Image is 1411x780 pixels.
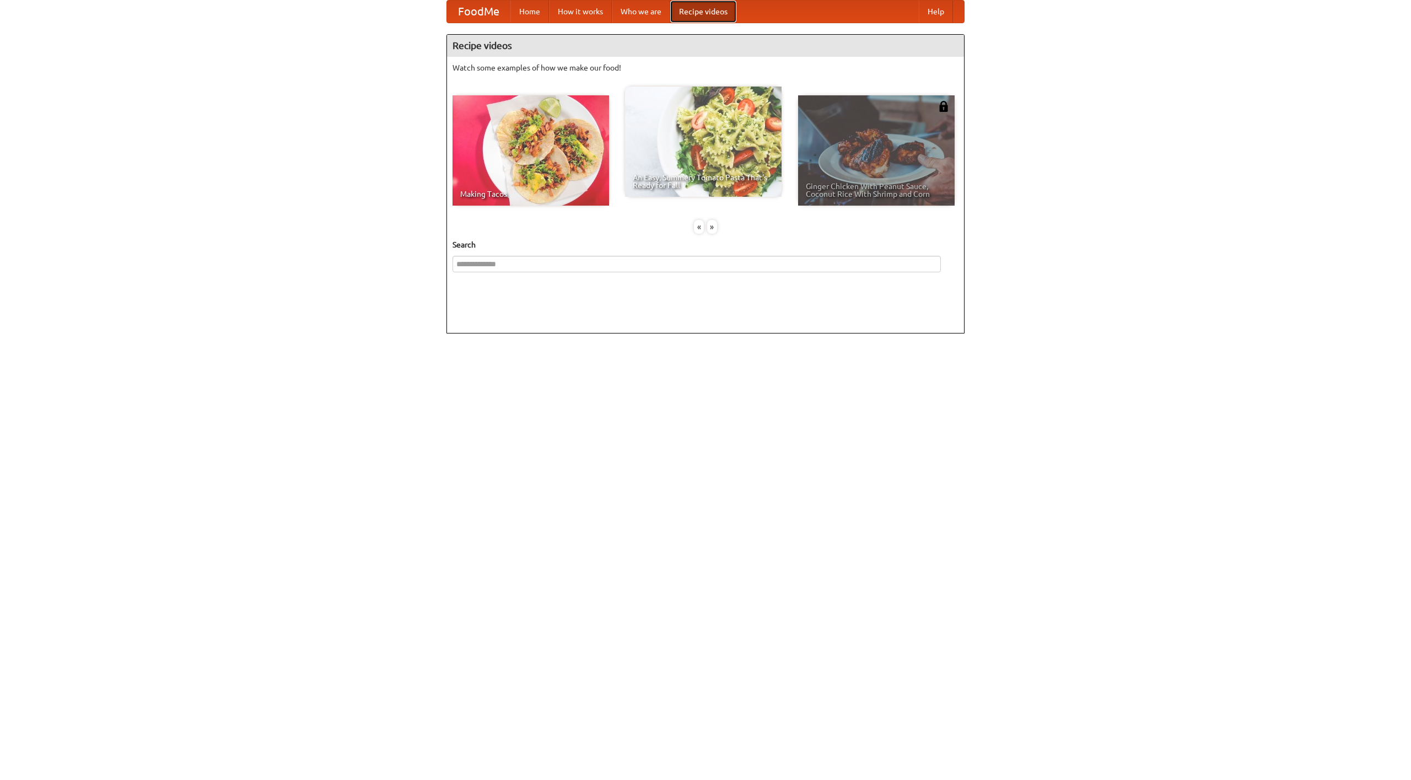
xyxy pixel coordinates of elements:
a: Help [919,1,953,23]
a: FoodMe [447,1,510,23]
a: Recipe videos [670,1,736,23]
a: Who we are [612,1,670,23]
img: 483408.png [938,101,949,112]
h4: Recipe videos [447,35,964,57]
p: Watch some examples of how we make our food! [453,62,958,73]
a: Home [510,1,549,23]
h5: Search [453,239,958,250]
a: How it works [549,1,612,23]
div: » [707,220,717,234]
span: Making Tacos [460,190,601,198]
div: « [694,220,704,234]
span: An Easy, Summery Tomato Pasta That's Ready for Fall [633,174,774,189]
a: An Easy, Summery Tomato Pasta That's Ready for Fall [625,87,782,197]
a: Making Tacos [453,95,609,206]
